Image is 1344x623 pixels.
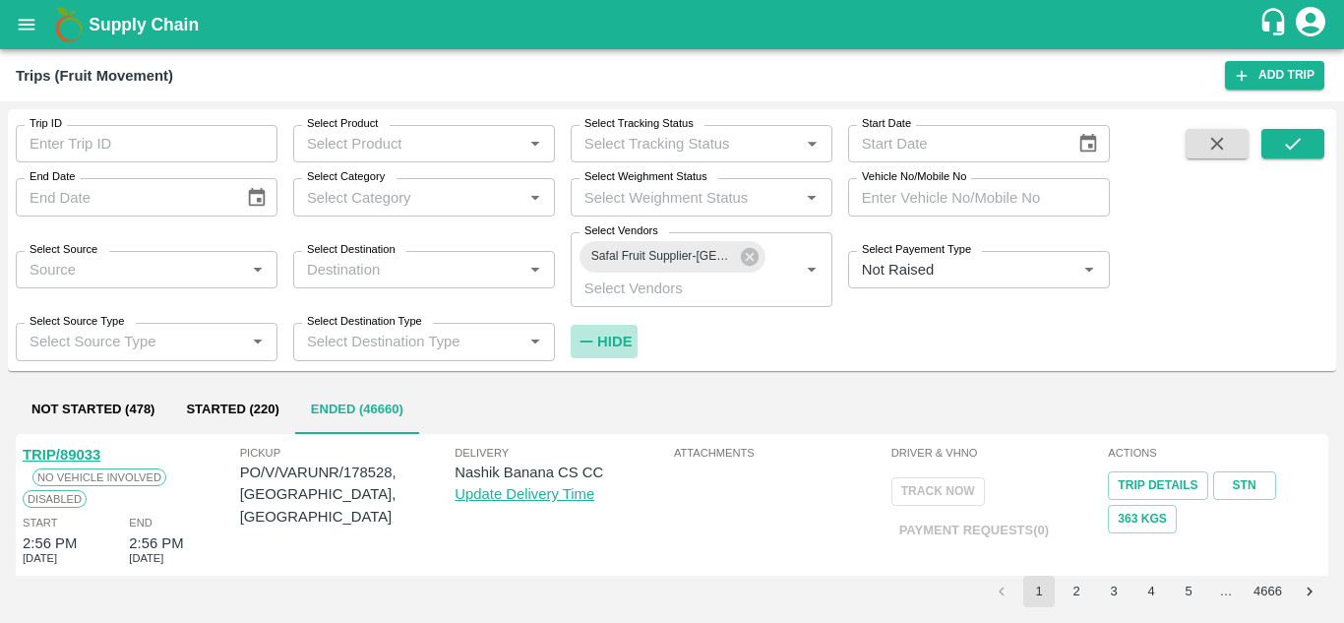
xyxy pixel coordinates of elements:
[799,131,825,156] button: Open
[170,387,294,434] button: Started (220)
[129,514,153,531] span: End
[580,246,745,267] span: Safal Fruit Supplier-[GEOGRAPHIC_DATA], [GEOGRAPHIC_DATA]-8432377401
[299,184,517,210] input: Select Category
[30,242,97,258] label: Select Source
[16,178,230,216] input: End Date
[571,325,638,358] button: Hide
[1173,576,1204,607] button: Go to page 5
[307,116,378,132] label: Select Product
[848,125,1063,162] input: Start Date
[577,131,768,156] input: Select Tracking Status
[89,15,199,34] b: Supply Chain
[295,387,419,434] button: Ended (46660)
[584,116,694,132] label: Select Tracking Status
[522,257,548,282] button: Open
[1023,576,1055,607] button: page 1
[23,447,100,463] a: TRIP/89033
[49,5,89,44] img: logo
[23,490,87,508] span: Disabled
[674,444,887,462] span: Attachments
[245,257,271,282] button: Open
[1069,125,1107,162] button: Choose date
[1108,471,1207,500] a: Trip Details
[1076,257,1102,282] button: Open
[522,329,548,354] button: Open
[32,468,166,486] span: No Vehicle Involved
[455,444,670,462] span: Delivery
[1210,583,1242,601] div: …
[1258,7,1293,42] div: customer-support
[854,257,1046,282] input: Select Payement Type
[240,462,456,528] p: PO/V/VARUNR/178528, [GEOGRAPHIC_DATA], [GEOGRAPHIC_DATA]
[799,257,825,282] button: Open
[4,2,49,47] button: open drawer
[23,532,77,554] div: 2:56 PM
[848,178,1110,216] input: Enter Vehicle No/Mobile No
[299,257,517,282] input: Destination
[1108,505,1177,533] button: 363 Kgs
[307,314,422,330] label: Select Destination Type
[799,185,825,211] button: Open
[30,169,75,185] label: End Date
[23,514,57,531] span: Start
[983,576,1328,607] nav: pagination navigation
[891,444,1105,462] span: Driver & VHNo
[1108,444,1321,462] span: Actions
[455,486,594,502] a: Update Delivery Time
[584,223,658,239] label: Select Vendors
[522,185,548,211] button: Open
[1213,471,1276,500] a: STN
[16,125,277,162] input: Enter Trip ID
[23,549,57,567] span: [DATE]
[30,314,124,330] label: Select Source Type
[16,387,170,434] button: Not Started (478)
[862,116,911,132] label: Start Date
[89,11,1258,38] a: Supply Chain
[577,276,768,301] input: Select Vendors
[862,242,971,258] label: Select Payement Type
[240,444,456,462] span: Pickup
[307,169,385,185] label: Select Category
[1135,576,1167,607] button: Go to page 4
[129,532,183,554] div: 2:56 PM
[16,63,173,89] div: Trips (Fruit Movement)
[1098,576,1130,607] button: Go to page 3
[129,549,163,567] span: [DATE]
[1294,576,1325,607] button: Go to next page
[245,329,271,354] button: Open
[30,116,62,132] label: Trip ID
[597,334,632,349] strong: Hide
[522,131,548,156] button: Open
[862,169,966,185] label: Vehicle No/Mobile No
[22,257,239,282] input: Source
[580,241,765,273] div: Safal Fruit Supplier-[GEOGRAPHIC_DATA], [GEOGRAPHIC_DATA]-8432377401
[299,329,517,354] input: Select Destination Type
[1225,61,1324,90] a: Add Trip
[307,242,396,258] label: Select Destination
[22,329,239,354] input: Select Source Type
[299,131,517,156] input: Select Product
[577,184,768,210] input: Select Weighment Status
[238,179,275,217] button: Choose date
[1061,576,1092,607] button: Go to page 2
[1248,576,1288,607] button: Go to page 4666
[455,462,670,483] p: Nashik Banana CS CC
[1293,4,1328,45] div: account of current user
[584,169,707,185] label: Select Weighment Status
